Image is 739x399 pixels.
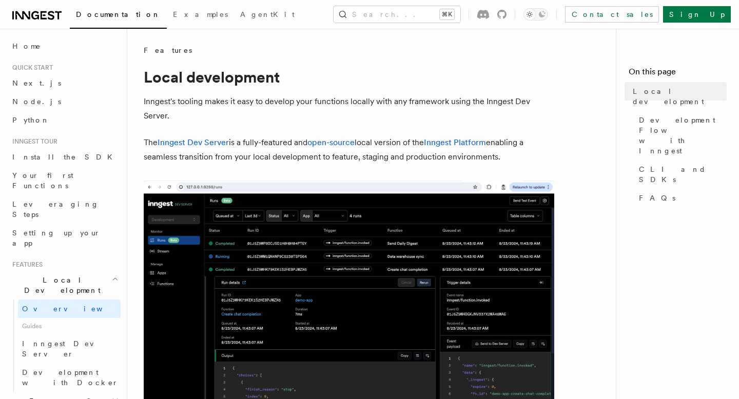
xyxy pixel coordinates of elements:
[334,6,460,23] button: Search...⌘K
[8,92,121,111] a: Node.js
[12,171,73,190] span: Your first Functions
[12,79,61,87] span: Next.js
[635,111,727,160] a: Development Flow with Inngest
[629,82,727,111] a: Local development
[12,97,61,106] span: Node.js
[8,137,57,146] span: Inngest tour
[424,137,486,147] a: Inngest Platform
[167,3,234,28] a: Examples
[8,148,121,166] a: Install the SDK
[8,271,121,300] button: Local Development
[234,3,301,28] a: AgentKit
[76,10,161,18] span: Documentation
[663,6,731,23] a: Sign Up
[440,9,454,19] kbd: ⌘K
[629,66,727,82] h4: On this page
[8,111,121,129] a: Python
[12,229,101,247] span: Setting up your app
[639,193,675,203] span: FAQs
[639,164,727,185] span: CLI and SDKs
[8,261,43,269] span: Features
[633,86,727,107] span: Local development
[635,160,727,189] a: CLI and SDKs
[158,137,229,147] a: Inngest Dev Server
[12,200,99,218] span: Leveraging Steps
[8,37,121,55] a: Home
[144,45,192,55] span: Features
[144,135,554,164] p: The is a fully-featured and local version of the enabling a seamless transition from your local d...
[8,224,121,252] a: Setting up your app
[22,340,110,358] span: Inngest Dev Server
[70,3,167,29] a: Documentation
[144,94,554,123] p: Inngest's tooling makes it easy to develop your functions locally with any framework using the In...
[8,195,121,224] a: Leveraging Steps
[18,300,121,318] a: Overview
[173,10,228,18] span: Examples
[8,64,53,72] span: Quick start
[307,137,355,147] a: open-source
[18,318,121,334] span: Guides
[8,275,112,295] span: Local Development
[8,166,121,195] a: Your first Functions
[12,116,50,124] span: Python
[22,368,119,387] span: Development with Docker
[8,74,121,92] a: Next.js
[8,300,121,392] div: Local Development
[240,10,295,18] span: AgentKit
[523,8,548,21] button: Toggle dark mode
[22,305,128,313] span: Overview
[12,153,119,161] span: Install the SDK
[18,363,121,392] a: Development with Docker
[565,6,659,23] a: Contact sales
[144,68,554,86] h1: Local development
[639,115,727,156] span: Development Flow with Inngest
[18,334,121,363] a: Inngest Dev Server
[12,41,41,51] span: Home
[635,189,727,207] a: FAQs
